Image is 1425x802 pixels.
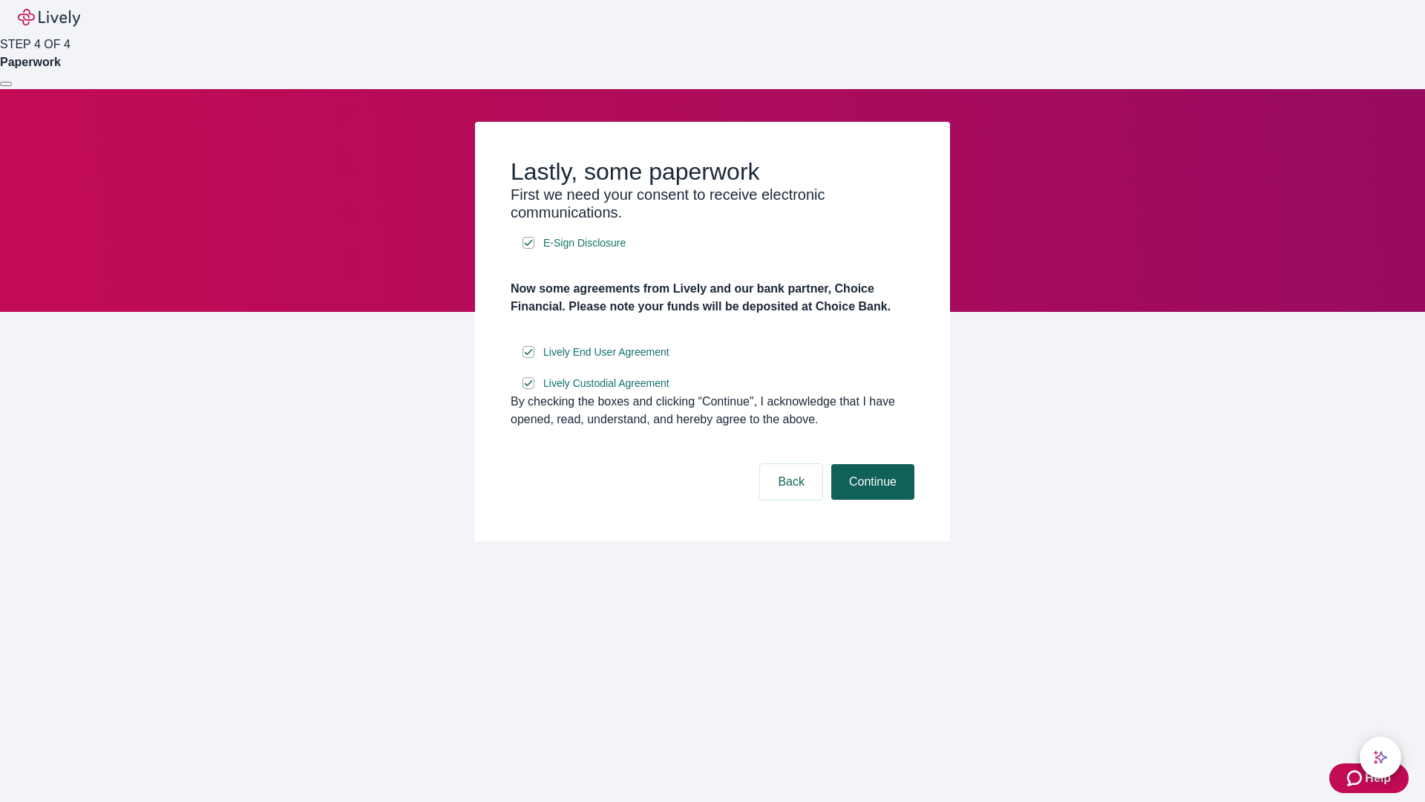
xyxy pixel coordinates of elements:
[543,345,669,360] span: Lively End User Agreement
[540,234,629,252] a: e-sign disclosure document
[540,343,672,362] a: e-sign disclosure document
[1347,769,1365,787] svg: Zendesk support icon
[1373,750,1388,765] svg: Lively AI Assistant
[18,9,80,27] img: Lively
[540,374,672,393] a: e-sign disclosure document
[1360,737,1401,778] button: chat
[511,280,914,316] h4: Now some agreements from Lively and our bank partner, Choice Financial. Please note your funds wi...
[511,186,914,221] h3: First we need your consent to receive electronic communications.
[511,393,914,428] div: By checking the boxes and clicking “Continue", I acknowledge that I have opened, read, understand...
[831,464,914,500] button: Continue
[760,464,822,500] button: Back
[1329,763,1409,793] button: Zendesk support iconHelp
[511,157,914,186] h2: Lastly, some paperwork
[1365,769,1391,787] span: Help
[543,235,626,251] span: E-Sign Disclosure
[543,376,669,391] span: Lively Custodial Agreement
